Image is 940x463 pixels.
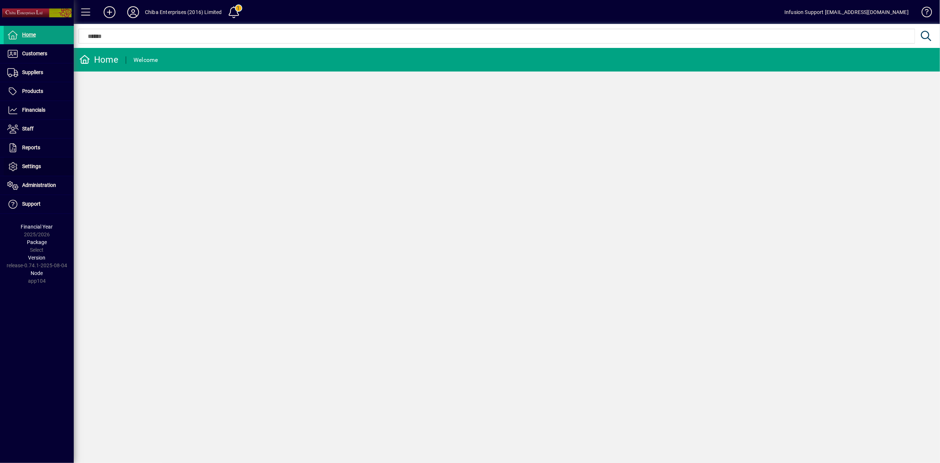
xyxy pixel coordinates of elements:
[22,69,43,75] span: Suppliers
[4,157,74,176] a: Settings
[21,224,53,230] span: Financial Year
[98,6,121,19] button: Add
[4,139,74,157] a: Reports
[145,6,222,18] div: Chiba Enterprises (2016) Limited
[79,54,118,66] div: Home
[4,82,74,101] a: Products
[28,255,46,261] span: Version
[22,201,41,207] span: Support
[22,88,43,94] span: Products
[22,107,45,113] span: Financials
[31,270,43,276] span: Node
[916,1,931,25] a: Knowledge Base
[4,195,74,213] a: Support
[133,54,158,66] div: Welcome
[22,145,40,150] span: Reports
[121,6,145,19] button: Profile
[4,45,74,63] a: Customers
[22,32,36,38] span: Home
[784,6,909,18] div: Infusion Support [EMAIL_ADDRESS][DOMAIN_NAME]
[22,163,41,169] span: Settings
[4,101,74,119] a: Financials
[27,239,47,245] span: Package
[4,176,74,195] a: Administration
[22,126,34,132] span: Staff
[22,51,47,56] span: Customers
[22,182,56,188] span: Administration
[4,63,74,82] a: Suppliers
[4,120,74,138] a: Staff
